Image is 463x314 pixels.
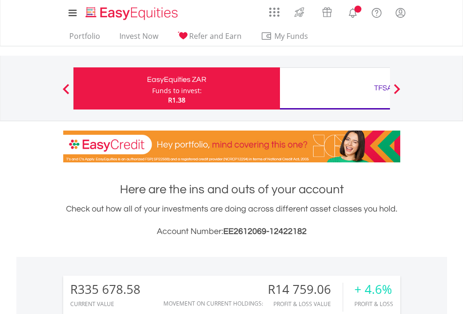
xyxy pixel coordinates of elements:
a: Vouchers [313,2,341,20]
a: Notifications [341,2,365,21]
span: R1.38 [168,95,185,104]
div: R14 759.06 [268,283,343,296]
button: Next [388,88,406,98]
img: thrive-v2.svg [292,5,307,20]
div: R335 678.58 [70,283,140,296]
a: Refer and Earn [174,31,245,46]
div: EasyEquities ZAR [79,73,274,86]
a: Home page [82,2,182,21]
a: Portfolio [66,31,104,46]
a: AppsGrid [263,2,286,17]
span: EE2612069-12422182 [223,227,307,236]
div: Movement on Current Holdings: [163,300,263,307]
a: Invest Now [116,31,162,46]
div: Profit & Loss Value [268,301,343,307]
a: My Profile [389,2,412,23]
span: Refer and Earn [189,31,242,41]
div: Check out how all of your investments are doing across different asset classes you hold. [63,203,400,238]
span: My Funds [261,30,322,42]
button: Previous [57,88,75,98]
div: Profit & Loss [354,301,393,307]
a: FAQ's and Support [365,2,389,21]
h3: Account Number: [63,225,400,238]
img: grid-menu-icon.svg [269,7,279,17]
img: vouchers-v2.svg [319,5,335,20]
img: EasyCredit Promotion Banner [63,131,400,162]
div: CURRENT VALUE [70,301,140,307]
img: EasyEquities_Logo.png [84,6,182,21]
h1: Here are the ins and outs of your account [63,181,400,198]
div: Funds to invest: [152,86,202,95]
div: + 4.6% [354,283,393,296]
